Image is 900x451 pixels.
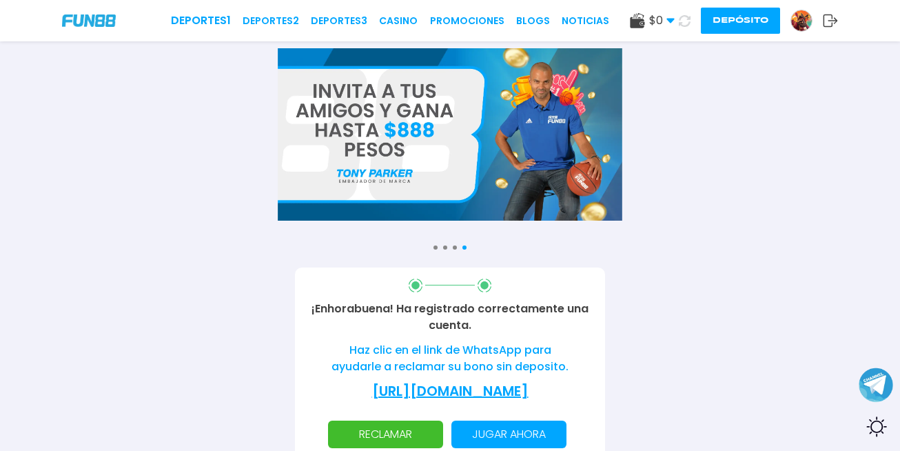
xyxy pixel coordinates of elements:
a: Deportes2 [243,14,299,28]
span: $ 0 [649,12,675,29]
a: BLOGS [516,14,550,28]
img: Avatar [791,10,812,31]
button: Jugar ahora [451,421,566,448]
p: Jugar ahora [460,421,558,448]
img: Company Logo [62,14,116,26]
button: Depósito [701,8,780,34]
a: [URL][DOMAIN_NAME] [372,381,529,401]
p: ¡Enhorabuena! Ha registrado correctamente una cuenta. [311,301,589,334]
p: RECLAMAR [336,421,435,448]
a: CASINO [379,14,418,28]
img: Banner [278,48,622,221]
a: NOTICIAS [562,14,609,28]
a: Deportes3 [311,14,367,28]
a: Deportes1 [171,12,231,29]
button: Join telegram channel [859,367,893,403]
p: Haz clic en el link de WhatsApp para ayudarle a reclamar su bono sin deposito. [328,342,572,375]
div: Switch theme [859,410,893,444]
a: Promociones [430,14,504,28]
a: Avatar [790,10,823,32]
button: RECLAMAR [328,421,443,448]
